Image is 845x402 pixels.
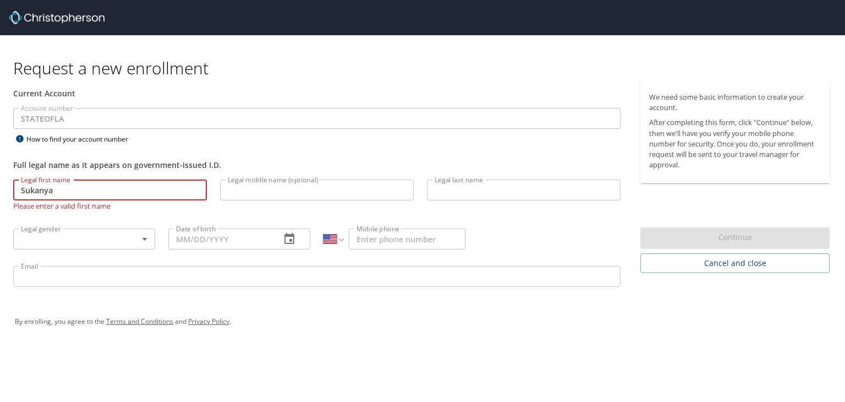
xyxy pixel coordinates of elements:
span: Cancel and close [649,257,821,270]
input: Enter phone number [349,229,465,249]
img: cbt logo [9,11,105,24]
p: After completing this form, click "Continue" below, then we'll have you verify your mobile phone ... [649,117,821,170]
div: ​ [13,229,155,249]
div: By enrolling, you agree to the and . [15,308,830,335]
a: Terms and Conditions [106,317,173,326]
a: Privacy Policy [188,317,229,326]
h1: Request a new enrollment [13,57,838,79]
p: We need some basic information to create your account. [649,92,821,113]
div: How to find your account number [13,132,151,146]
button: Cancel and close [640,253,830,274]
div: Current Account [13,88,621,99]
p: Please enter a valid first name [13,200,207,211]
input: MM/DD/YYYY [168,229,272,249]
div: Full legal name as it appears on government-issued I.D. [13,159,621,171]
